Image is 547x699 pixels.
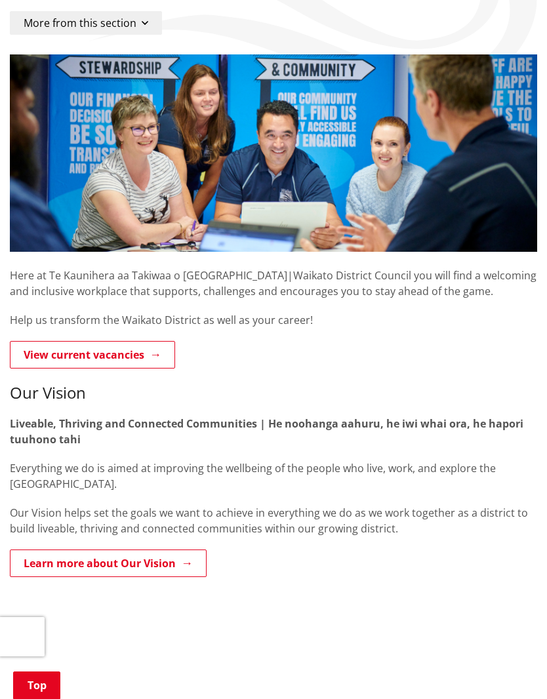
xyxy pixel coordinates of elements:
[10,460,537,492] p: Everything we do is aimed at improving the wellbeing of the people who live, work, and explore th...
[10,384,537,403] h3: Our Vision
[10,252,537,299] p: Here at Te Kaunihera aa Takiwaa o [GEOGRAPHIC_DATA]|Waikato District Council you will find a welc...
[10,11,162,35] button: More from this section
[10,505,537,536] p: Our Vision helps set the goals we want to achieve in everything we do as we work together as a di...
[13,671,60,699] a: Top
[10,312,537,328] p: Help us transform the Waikato District as well as your career!
[24,16,136,30] span: More from this section
[487,644,534,691] iframe: Messenger Launcher
[10,549,207,577] a: Learn more about Our Vision
[10,416,523,447] strong: Liveable, Thriving and Connected Communities | He noohanga aahuru, he iwi whai ora, he hapori tuu...
[10,54,537,252] img: Ngaaruawaahia staff discussing planning
[10,341,175,369] a: View current vacancies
